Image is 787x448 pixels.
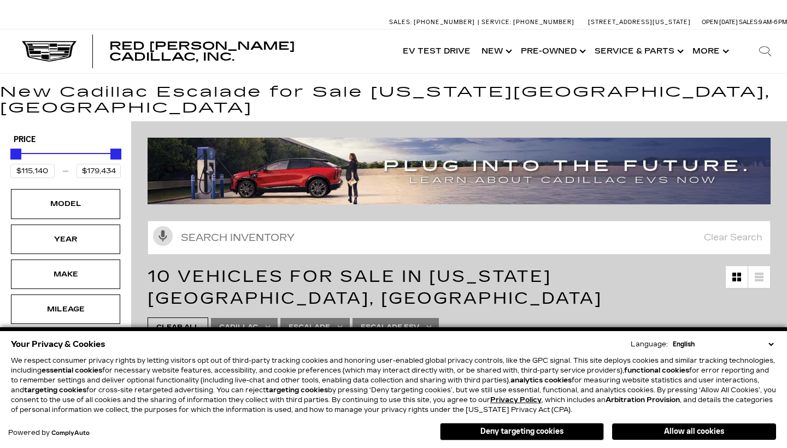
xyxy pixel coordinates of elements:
span: 10 Vehicles for Sale in [US_STATE][GEOGRAPHIC_DATA], [GEOGRAPHIC_DATA] [148,267,602,308]
strong: essential cookies [42,367,102,374]
span: Your Privacy & Cookies [11,337,105,352]
strong: functional cookies [624,367,689,374]
strong: targeting cookies [266,386,328,394]
span: [PHONE_NUMBER] [513,19,574,26]
div: Year [38,233,93,245]
a: Service & Parts [589,30,687,73]
div: MakeMake [11,260,120,289]
p: We respect consumer privacy rights by letting visitors opt out of third-party tracking cookies an... [11,356,776,415]
a: Sales: [PHONE_NUMBER] [389,19,478,25]
a: Red [PERSON_NAME] Cadillac, Inc. [109,40,386,62]
span: [PHONE_NUMBER] [414,19,475,26]
span: Sales: [389,19,412,26]
a: EV Test Drive [397,30,476,73]
input: Maximum [77,164,121,178]
a: Privacy Policy [490,396,542,404]
div: Model [38,198,93,210]
span: Escalade ESV [361,321,419,334]
strong: analytics cookies [510,376,572,384]
button: Allow all cookies [612,423,776,440]
input: Minimum [10,164,55,178]
a: Pre-Owned [515,30,589,73]
strong: targeting cookies [24,386,86,394]
div: YearYear [11,225,120,254]
span: Escalade [289,321,330,334]
div: Make [38,268,93,280]
div: MileageMileage [11,294,120,324]
span: Red [PERSON_NAME] Cadillac, Inc. [109,39,295,63]
div: ModelModel [11,189,120,219]
svg: Click to toggle on voice search [153,226,173,246]
span: Clear All [156,321,199,334]
span: Open [DATE] [702,19,738,26]
div: Price [10,145,121,178]
div: Mileage [38,303,93,315]
span: Service: [481,19,512,26]
img: Cadillac Dark Logo with Cadillac White Text [22,41,77,62]
a: [STREET_ADDRESS][US_STATE] [588,19,691,26]
a: Service: [PHONE_NUMBER] [478,19,577,25]
div: Maximum Price [110,149,121,160]
img: ev-blog-post-banners4 [148,138,771,204]
div: Language: [631,341,668,347]
input: Search Inventory [148,221,771,255]
select: Language Select [670,339,776,349]
div: Minimum Price [10,149,21,160]
span: Sales: [739,19,759,26]
span: 9 AM-6 PM [759,19,787,26]
a: New [476,30,515,73]
div: Powered by [8,429,90,437]
h5: Price [14,135,118,145]
a: ComplyAuto [51,430,90,437]
span: Cadillac [219,321,258,334]
button: More [687,30,732,73]
button: Deny targeting cookies [440,423,604,440]
strong: Arbitration Provision [606,396,680,404]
